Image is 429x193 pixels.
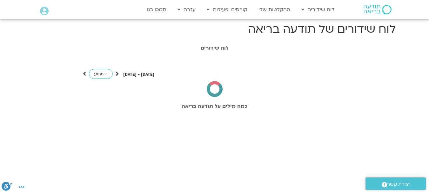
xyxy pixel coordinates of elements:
[204,3,251,16] a: קורסים ופעילות
[144,3,170,16] a: תמכו בנו
[34,22,396,37] h1: לוח שידורים של תודעה בריאה
[94,71,108,77] span: השבוע
[365,177,426,190] a: יצירת קשר
[364,5,392,14] img: תודעה בריאה
[37,45,392,51] h1: לוח שידורים
[174,3,199,16] a: עזרה
[255,3,293,16] a: ההקלטות שלי
[123,71,154,78] p: [DATE] - [DATE]
[37,103,392,109] h2: כמה מילים על תודעה בריאה
[89,69,113,79] a: השבוע
[298,3,338,16] a: לוח שידורים
[387,180,410,189] span: יצירת קשר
